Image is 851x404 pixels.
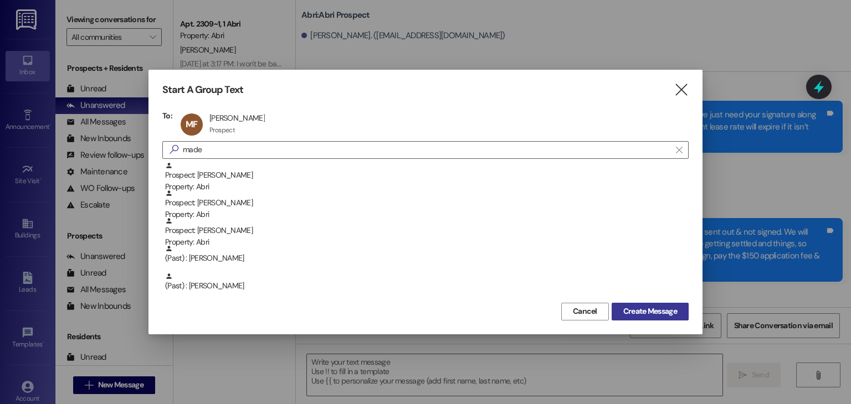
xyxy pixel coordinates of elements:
button: Create Message [612,303,689,320]
div: Prospect: [PERSON_NAME] [165,162,689,193]
i:  [676,146,682,154]
div: Property: Abri [165,209,689,220]
div: (Past) : [PERSON_NAME] [165,245,689,264]
div: Prospect: [PERSON_NAME]Property: Abri [162,189,689,217]
i:  [165,144,183,156]
span: Create Message [623,305,677,317]
i:  [674,84,689,96]
div: Prospect: [PERSON_NAME] [165,217,689,248]
div: Prospect: [PERSON_NAME]Property: Abri [162,162,689,189]
div: (Past) : [PERSON_NAME] [162,245,689,272]
span: Cancel [573,305,597,317]
div: (Past) : [PERSON_NAME] [165,272,689,292]
input: Search for any contact or apartment [183,142,670,158]
div: Property: Abri [165,236,689,248]
div: [PERSON_NAME] [209,113,265,123]
h3: To: [162,111,172,121]
div: Prospect: [PERSON_NAME]Property: Abri [162,217,689,245]
button: Clear text [670,142,688,158]
h3: Start A Group Text [162,84,243,96]
div: (Past) : [PERSON_NAME] [162,272,689,300]
div: Prospect [209,126,235,134]
button: Cancel [561,303,609,320]
span: MF [186,118,197,130]
div: Prospect: [PERSON_NAME] [165,189,689,221]
div: Property: Abri [165,181,689,193]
